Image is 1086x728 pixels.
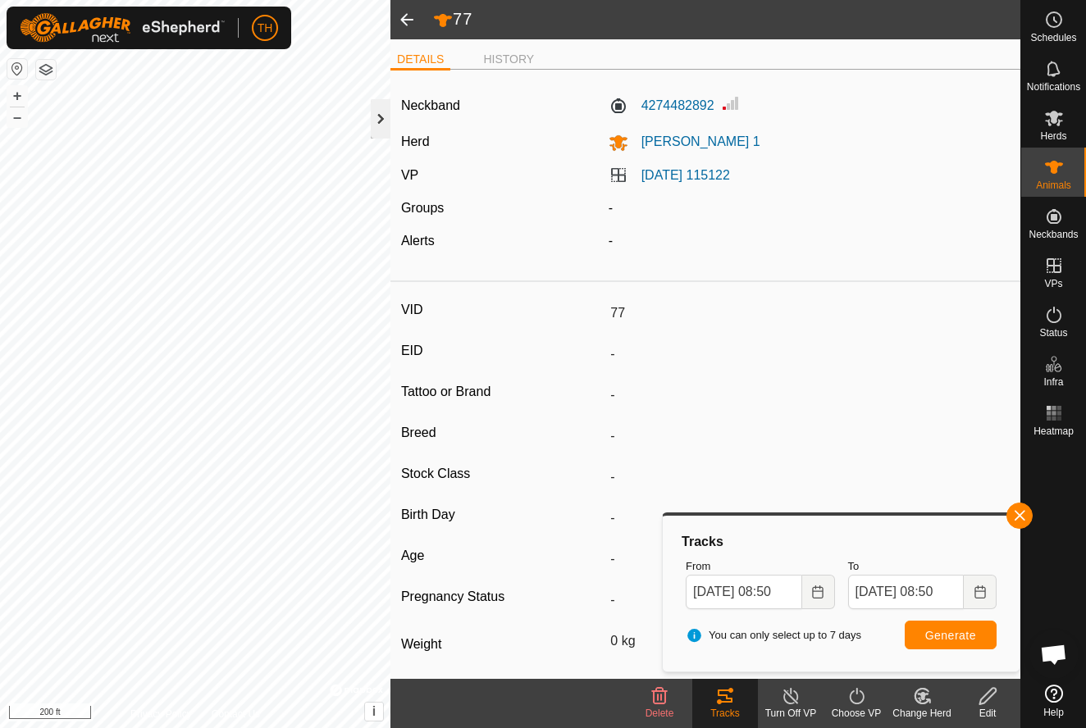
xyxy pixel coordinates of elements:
a: Contact Us [212,707,260,721]
span: Status [1039,328,1067,338]
label: Groups [401,201,444,215]
label: EID [401,340,604,362]
img: Gallagher Logo [20,13,225,43]
span: TH [258,20,273,37]
a: Help [1021,678,1086,724]
li: DETAILS [390,51,450,71]
label: From [686,558,834,575]
span: Schedules [1030,33,1076,43]
label: Alerts [401,234,435,248]
div: Tracks [692,706,758,721]
li: HISTORY [477,51,541,68]
label: Age [401,545,604,566]
label: Tattoo or Brand [401,381,604,403]
div: Choose VP [824,706,889,721]
span: Generate [925,629,976,642]
span: Help [1043,708,1064,717]
label: Pregnancy Status [401,586,604,607]
span: Delete [646,708,674,719]
span: Animals [1036,180,1071,190]
label: VP [401,168,418,182]
label: Stock Class [401,463,604,485]
label: Herd [401,134,430,148]
button: – [7,107,27,127]
div: Edit [955,706,1020,721]
span: Infra [1043,377,1063,387]
a: [DATE] 115122 [641,168,730,182]
label: VID [401,299,604,321]
a: Privacy Policy [130,707,192,721]
span: Neckbands [1029,230,1078,239]
span: Herds [1040,131,1066,141]
label: Weight [401,627,604,662]
div: Turn Off VP [758,706,824,721]
h2: 77 [433,9,1020,30]
label: 4274482892 [609,96,714,116]
button: Choose Date [802,575,835,609]
span: [PERSON_NAME] 1 [628,134,760,148]
label: Breed [401,422,604,444]
label: Birth Day [401,504,604,526]
div: Tracks [679,532,1003,552]
button: Generate [905,621,997,649]
button: Choose Date [964,575,997,609]
div: - [602,198,1017,218]
span: Notifications [1027,82,1080,92]
button: Reset Map [7,59,27,79]
span: You can only select up to 7 days [686,627,861,644]
img: Signal strength [721,93,741,113]
label: Neckband [401,96,460,116]
div: Open chat [1029,630,1079,679]
div: - [602,231,1017,251]
button: Map Layers [36,60,56,80]
div: Change Herd [889,706,955,721]
span: i [372,704,376,718]
label: To [848,558,997,575]
button: + [7,86,27,106]
button: i [365,703,383,721]
span: VPs [1044,279,1062,289]
span: Heatmap [1034,426,1074,436]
